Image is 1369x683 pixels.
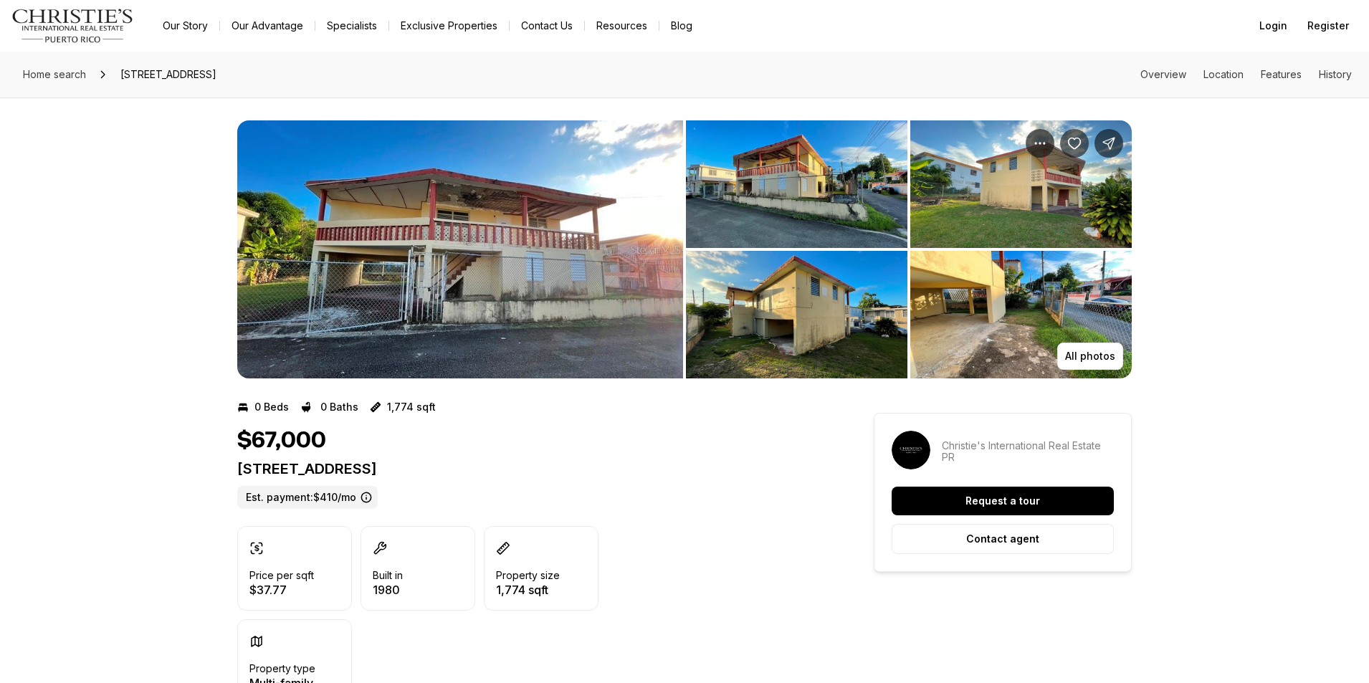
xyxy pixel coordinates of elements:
p: Christie's International Real Estate PR [942,440,1114,463]
p: Built in [373,570,403,581]
button: View image gallery [237,120,683,378]
p: [STREET_ADDRESS] [237,460,822,477]
p: 0 Beds [254,401,289,413]
a: Skip to: Features [1261,68,1302,80]
li: 2 of 6 [686,120,1132,378]
img: logo [11,9,134,43]
p: Price per sqft [249,570,314,581]
button: View image gallery [910,251,1132,378]
div: Listing Photos [237,120,1132,378]
button: Share Property: 132 8 St MONTE VERDE COM [1094,129,1123,158]
button: Request a tour [892,487,1114,515]
button: Register [1299,11,1358,40]
span: [STREET_ADDRESS] [115,63,222,86]
a: Skip to: Overview [1140,68,1186,80]
button: View image gallery [686,251,907,378]
button: Contact Us [510,16,584,36]
label: Est. payment: $410/mo [237,486,378,509]
p: 1980 [373,584,403,596]
p: 1,774 sqft [387,401,436,413]
a: Exclusive Properties [389,16,509,36]
p: Contact agent [966,533,1039,545]
button: All photos [1057,343,1123,370]
a: Home search [17,63,92,86]
a: Skip to: History [1319,68,1352,80]
span: Register [1307,20,1349,32]
p: 1,774 sqft [496,584,560,596]
button: View image gallery [910,120,1132,248]
p: 0 Baths [320,401,358,413]
span: Login [1259,20,1287,32]
a: Resources [585,16,659,36]
p: $37.77 [249,584,314,596]
h1: $67,000 [237,427,326,454]
button: Contact agent [892,524,1114,554]
li: 1 of 6 [237,120,683,378]
p: All photos [1065,350,1115,362]
a: Our Advantage [220,16,315,36]
button: Save Property: 132 8 St MONTE VERDE COM [1060,129,1089,158]
a: Our Story [151,16,219,36]
a: Specialists [315,16,388,36]
p: Request a tour [965,495,1040,507]
button: Property options [1026,129,1054,158]
span: Home search [23,68,86,80]
button: View image gallery [686,120,907,248]
a: Skip to: Location [1203,68,1244,80]
nav: Page section menu [1140,69,1352,80]
p: Property type [249,663,315,674]
a: Blog [659,16,704,36]
button: Login [1251,11,1296,40]
p: Property size [496,570,560,581]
